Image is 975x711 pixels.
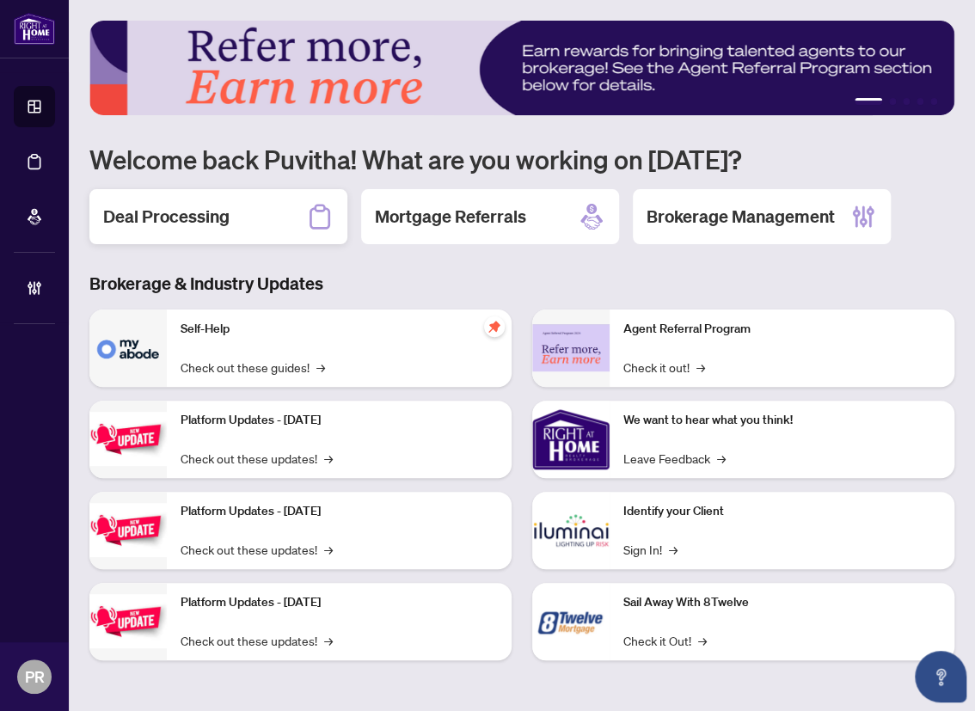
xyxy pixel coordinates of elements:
p: Sail Away With 8Twelve [623,593,941,612]
p: Self-Help [181,320,498,339]
h2: Deal Processing [103,205,230,229]
button: 5 [930,98,937,105]
button: 3 [903,98,910,105]
span: → [324,631,333,650]
span: → [324,540,333,559]
img: Self-Help [89,310,167,387]
p: We want to hear what you think! [623,411,941,430]
button: 1 [855,98,882,105]
img: Slide 0 [89,21,954,115]
button: Open asap [915,651,966,702]
h2: Mortgage Referrals [375,205,526,229]
p: Platform Updates - [DATE] [181,593,498,612]
img: Sail Away With 8Twelve [532,583,610,660]
span: → [696,358,705,377]
img: Identify your Client [532,492,610,569]
p: Platform Updates - [DATE] [181,411,498,430]
span: → [669,540,678,559]
img: logo [14,13,55,45]
h3: Brokerage & Industry Updates [89,272,954,296]
p: Agent Referral Program [623,320,941,339]
img: Platform Updates - July 21, 2025 [89,412,167,466]
span: pushpin [484,316,505,337]
img: Platform Updates - June 23, 2025 [89,594,167,648]
button: 2 [889,98,896,105]
a: Check out these guides!→ [181,358,325,377]
p: Identify your Client [623,502,941,521]
span: → [698,631,707,650]
a: Check out these updates!→ [181,540,333,559]
a: Check out these updates!→ [181,449,333,468]
img: We want to hear what you think! [532,401,610,478]
a: Check it Out!→ [623,631,707,650]
span: → [316,358,325,377]
a: Sign In!→ [623,540,678,559]
h1: Welcome back Puvitha! What are you working on [DATE]? [89,143,954,175]
img: Platform Updates - July 8, 2025 [89,503,167,557]
h2: Brokerage Management [647,205,835,229]
button: 4 [917,98,923,105]
span: → [324,449,333,468]
a: Check out these updates!→ [181,631,333,650]
span: PR [25,665,45,689]
p: Platform Updates - [DATE] [181,502,498,521]
img: Agent Referral Program [532,324,610,371]
a: Leave Feedback→ [623,449,726,468]
span: → [717,449,726,468]
a: Check it out!→ [623,358,705,377]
